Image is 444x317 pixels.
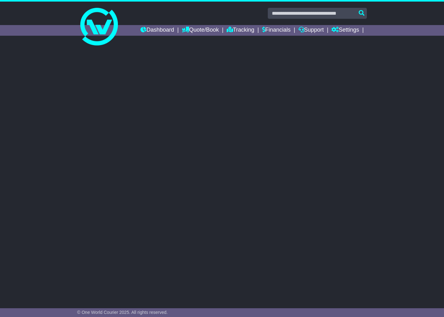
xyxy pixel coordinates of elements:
a: Dashboard [140,25,174,36]
a: Support [299,25,324,36]
a: Tracking [227,25,254,36]
a: Financials [262,25,291,36]
a: Quote/Book [182,25,219,36]
span: © One World Courier 2025. All rights reserved. [77,310,168,315]
a: Settings [331,25,359,36]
